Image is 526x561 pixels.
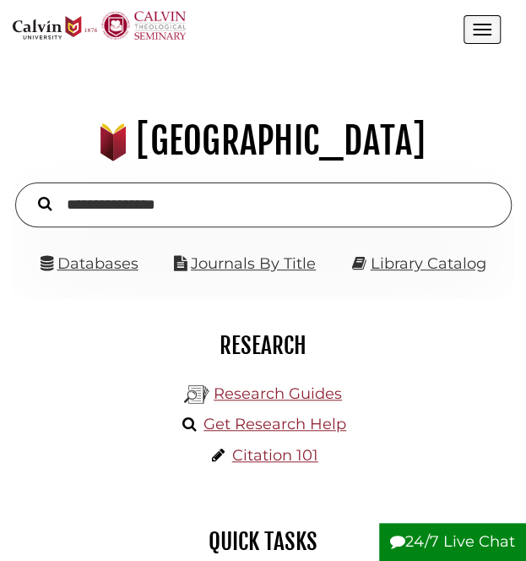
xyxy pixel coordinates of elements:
[25,331,501,360] h2: Research
[214,384,342,403] a: Research Guides
[30,193,60,214] button: Search
[38,197,52,212] i: Search
[101,11,186,40] img: Calvin Theological Seminary
[191,254,316,273] a: Journals By Title
[41,254,138,273] a: Databases
[20,118,505,164] h1: [GEOGRAPHIC_DATA]
[25,527,501,556] h2: Quick Tasks
[232,446,318,465] a: Citation 101
[184,382,209,407] img: Hekman Library Logo
[464,15,501,44] button: Open the menu
[371,254,486,273] a: Library Catalog
[203,415,346,433] a: Get Research Help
